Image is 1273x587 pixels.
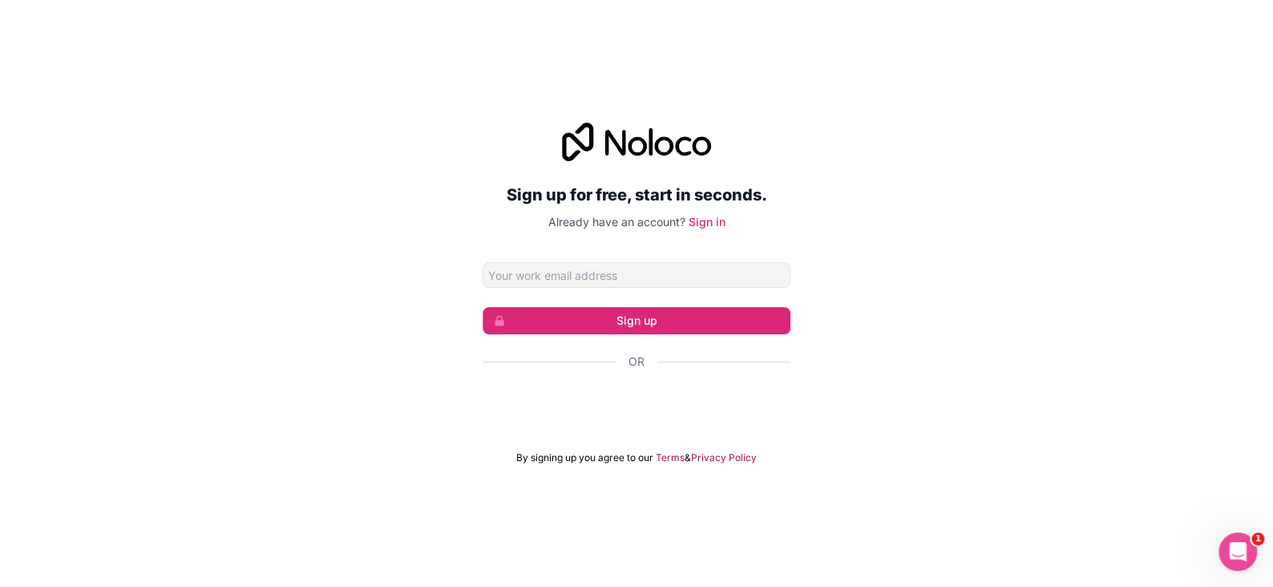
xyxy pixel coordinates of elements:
input: Email address [483,262,790,288]
iframe: Sign in with Google Button [475,387,798,423]
span: Already have an account? [548,215,685,229]
span: 1 [1251,532,1264,545]
span: Or [628,354,645,370]
a: Privacy Policy [691,451,757,464]
h2: Sign up for free, start in seconds. [483,180,790,209]
span: By signing up you agree to our [516,451,653,464]
span: & [685,451,691,464]
button: Sign up [483,307,790,334]
a: Sign in [689,215,725,229]
a: Terms [656,451,685,464]
iframe: Intercom live chat [1218,532,1257,571]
